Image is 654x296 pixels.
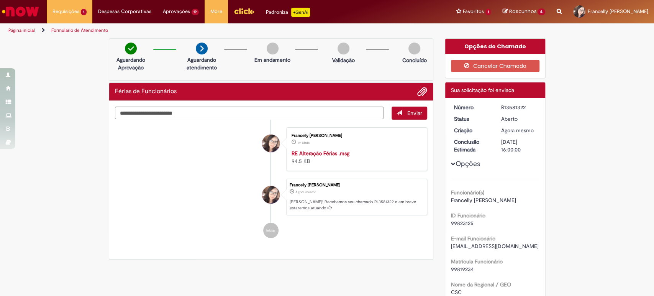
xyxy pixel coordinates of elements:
[448,127,495,134] dt: Criação
[451,60,539,72] button: Cancelar Chamado
[588,8,648,15] span: Francelly [PERSON_NAME]
[1,4,40,19] img: ServiceNow
[262,135,280,152] div: Francelly Emilly Lucas
[509,8,536,15] span: Rascunhos
[112,56,149,71] p: Aguardando Aprovação
[262,186,280,204] div: Francelly Emilly Lucas
[266,8,310,17] div: Padroniza
[115,88,177,95] h2: Férias de Funcionários Histórico de tíquete
[291,8,310,17] p: +GenAi
[295,190,316,194] time: 30/09/2025 12:48:56
[451,212,485,219] b: ID Funcionário
[445,39,545,54] div: Opções do Chamado
[267,43,279,54] img: img-circle-grey.png
[295,190,316,194] span: Agora mesmo
[290,199,423,211] p: [PERSON_NAME]! Recebemos seu chamado R13581322 e em breve estaremos atuando.
[254,56,290,64] p: Em andamento
[8,27,35,33] a: Página inicial
[451,87,514,94] span: Sua solicitação foi enviada
[407,110,422,117] span: Enviar
[538,8,545,15] span: 4
[451,281,511,288] b: Nome da Regional / GEO
[125,43,137,54] img: check-circle-green.png
[501,138,537,153] div: [DATE] 16:00:00
[448,115,495,123] dt: Status
[448,138,495,153] dt: Conclusão Estimada
[451,220,474,227] span: 99823125
[115,179,428,215] li: Francelly Emilly Lucas
[297,140,310,145] time: 30/09/2025 12:48:03
[183,56,220,71] p: Aguardando atendimento
[192,9,199,15] span: 19
[451,235,495,242] b: E-mail Funcionário
[52,8,79,15] span: Requisições
[196,43,208,54] img: arrow-next.png
[448,104,495,111] dt: Número
[451,266,474,273] span: 99819234
[463,8,484,15] span: Favoritos
[292,150,349,157] a: RE Alteração Férias .msg
[297,140,310,145] span: 1m atrás
[338,43,349,54] img: img-circle-grey.png
[402,56,426,64] p: Concluído
[501,127,537,134] div: 30/09/2025 12:48:56
[332,56,355,64] p: Validação
[81,9,87,15] span: 1
[290,183,423,187] div: Francelly [PERSON_NAME]
[501,127,534,134] time: 30/09/2025 12:48:56
[408,43,420,54] img: img-circle-grey.png
[51,27,108,33] a: Formulário de Atendimento
[451,189,484,196] b: Funcionário(s)
[485,9,491,15] span: 1
[451,258,503,265] b: Matrícula Funcionário
[115,107,384,120] textarea: Digite sua mensagem aqui...
[234,5,254,17] img: click_logo_yellow_360x200.png
[292,133,419,138] div: Francelly [PERSON_NAME]
[501,127,534,134] span: Agora mesmo
[501,115,537,123] div: Aberto
[210,8,222,15] span: More
[392,107,427,120] button: Enviar
[292,150,419,165] div: 94.5 KB
[451,243,539,250] span: [EMAIL_ADDRESS][DOMAIN_NAME]
[417,87,427,97] button: Adicionar anexos
[98,8,151,15] span: Despesas Corporativas
[501,104,537,111] div: R13581322
[6,23,430,38] ul: Trilhas de página
[502,8,545,15] a: Rascunhos
[451,289,462,296] span: CSC
[163,8,190,15] span: Aprovações
[115,120,428,246] ul: Histórico de tíquete
[451,197,516,204] span: Francelly [PERSON_NAME]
